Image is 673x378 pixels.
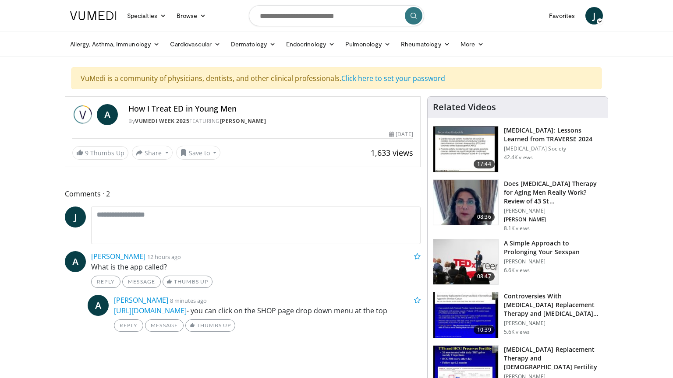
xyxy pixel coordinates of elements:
span: 08:47 [474,272,495,281]
h3: Does [MEDICAL_DATA] Therapy for Aging Men Really Work? Review of 43 St… [504,179,602,206]
a: Browse [171,7,212,24]
p: [PERSON_NAME] [504,216,602,223]
h4: How I Treat ED in Young Men [128,104,413,114]
a: J [585,7,603,24]
img: VuMedi Logo [70,11,117,20]
button: Save to [176,146,221,160]
a: Pulmonology [340,35,396,53]
img: 1317c62a-2f0d-4360-bee0-b1bff80fed3c.150x105_q85_crop-smart_upscale.jpg [433,126,498,172]
a: Cardiovascular [165,35,226,53]
a: Thumbs Up [163,276,212,288]
a: Dermatology [226,35,281,53]
a: Specialties [122,7,171,24]
span: 08:36 [474,213,495,221]
a: J [65,206,86,227]
a: Rheumatology [396,35,455,53]
a: [PERSON_NAME] [220,117,266,125]
img: 418933e4-fe1c-4c2e-be56-3ce3ec8efa3b.150x105_q85_crop-smart_upscale.jpg [433,292,498,338]
a: Vumedi Week 2025 [135,117,189,125]
a: A [97,104,118,125]
p: 5.6K views [504,329,530,336]
img: Vumedi Week 2025 [72,104,93,125]
p: 42.4K views [504,154,533,161]
a: Click here to set your password [341,73,445,83]
h3: [MEDICAL_DATA] Replacement Therapy and [DEMOGRAPHIC_DATA] Fertility [504,345,602,371]
a: [PERSON_NAME] [114,295,168,305]
span: 10:39 [474,325,495,334]
small: 12 hours ago [147,253,181,261]
span: Comments 2 [65,188,421,199]
a: Allergy, Asthma, Immunology [65,35,165,53]
img: 4d4bce34-7cbb-4531-8d0c-5308a71d9d6c.150x105_q85_crop-smart_upscale.jpg [433,180,498,225]
h3: [MEDICAL_DATA]: Lessons Learned from TRAVERSE 2024 [504,126,602,143]
a: Endocrinology [281,35,340,53]
a: 10:39 Controversies With [MEDICAL_DATA] Replacement Therapy and [MEDICAL_DATA] Can… [PERSON_NAME]... [433,292,602,338]
input: Search topics, interventions [249,5,424,26]
a: Reply [91,276,120,288]
p: - you can click on the SHOP page drop down menu at the top [114,305,421,316]
span: 9 [85,149,89,157]
h4: Related Videos [433,102,496,112]
a: A [65,251,86,272]
h3: A Simple Approach to Prolonging Your Sexspan [504,239,602,256]
div: By FEATURING [128,117,413,125]
a: 17:44 [MEDICAL_DATA]: Lessons Learned from TRAVERSE 2024 [MEDICAL_DATA] Society 42.4K views [433,126,602,172]
a: Favorites [544,7,580,24]
a: A [88,295,109,316]
p: [PERSON_NAME] [504,320,602,327]
button: Share [132,146,173,160]
span: 1,633 views [371,147,413,158]
span: 17:44 [474,160,495,168]
a: Reply [114,319,143,332]
small: 8 minutes ago [170,297,207,304]
a: 08:47 A Simple Approach to Prolonging Your Sexspan [PERSON_NAME] 6.6K views [433,239,602,285]
a: More [455,35,489,53]
p: [PERSON_NAME] [504,258,602,265]
img: c4bd4661-e278-4c34-863c-57c104f39734.150x105_q85_crop-smart_upscale.jpg [433,239,498,285]
p: 8.1K views [504,225,530,232]
div: VuMedi is a community of physicians, dentists, and other clinical professionals. [71,67,602,89]
a: [URL][DOMAIN_NAME] [114,306,187,315]
a: 08:36 Does [MEDICAL_DATA] Therapy for Aging Men Really Work? Review of 43 St… [PERSON_NAME] [PERS... [433,179,602,232]
a: Message [145,319,184,332]
a: Thumbs Up [185,319,235,332]
p: [MEDICAL_DATA] Society [504,145,602,152]
a: [PERSON_NAME] [91,252,145,261]
p: 6.6K views [504,267,530,274]
div: [DATE] [389,130,413,138]
a: 9 Thumbs Up [72,146,128,160]
a: Message [122,276,161,288]
h3: Controversies With [MEDICAL_DATA] Replacement Therapy and [MEDICAL_DATA] Can… [504,292,602,318]
p: What is the app called? [91,262,421,272]
p: [PERSON_NAME] [504,207,602,214]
